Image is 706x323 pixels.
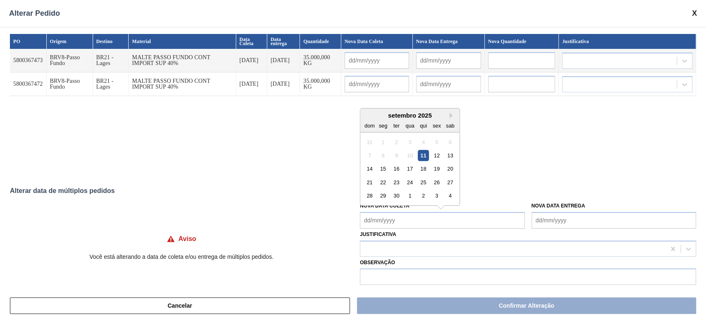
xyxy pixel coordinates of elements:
[129,34,236,49] th: Material
[341,34,412,49] th: Nova Data Coleta
[416,52,481,69] input: dd/mm/yyyy
[236,34,267,49] th: Data Coleta
[93,49,129,72] td: BR21 - Lages
[445,177,456,188] div: Choose sábado, 27 de setembro de 2025
[378,120,389,131] div: seg
[10,253,353,260] p: Você está alterando a data de coleta e/ou entrega de múltiplos pedidos.
[267,49,300,72] td: [DATE]
[360,231,396,237] label: Justificativa
[267,72,300,96] td: [DATE]
[418,190,429,201] div: Choose quinta-feira, 2 de outubro de 2025
[445,136,456,147] div: Not available sábado, 6 de setembro de 2025
[404,136,416,147] div: Not available quarta-feira, 3 de setembro de 2025
[360,112,459,119] div: setembro 2025
[360,212,524,229] input: dd/mm/yyyy
[10,297,350,314] button: Cancelar
[93,34,129,49] th: Destino
[9,9,60,18] span: Alterar Pedido
[431,177,442,188] div: Choose sexta-feira, 26 de setembro de 2025
[345,52,409,69] input: dd/mm/yyyy
[559,34,696,49] th: Justificativa
[378,163,389,174] div: Choose segunda-feira, 15 de setembro de 2025
[363,135,457,202] div: month 2025-09
[391,177,402,188] div: Choose terça-feira, 23 de setembro de 2025
[418,163,429,174] div: Choose quinta-feira, 18 de setembro de 2025
[47,34,93,49] th: Origem
[300,34,341,49] th: Quantidade
[431,120,442,131] div: sex
[267,34,300,49] th: Data entrega
[178,235,196,243] h4: Aviso
[391,120,402,131] div: ter
[485,34,559,49] th: Nova Quantidade
[404,190,416,201] div: Choose quarta-feira, 1 de outubro de 2025
[47,72,93,96] td: BRV8-Passo Fundo
[236,72,267,96] td: [DATE]
[531,203,585,209] label: Nova Data Entrega
[364,163,375,174] div: Choose domingo, 14 de setembro de 2025
[445,163,456,174] div: Choose sábado, 20 de setembro de 2025
[391,163,402,174] div: Choose terça-feira, 16 de setembro de 2025
[404,150,416,161] div: Not available quarta-feira, 10 de setembro de 2025
[391,150,402,161] div: Not available terça-feira, 9 de setembro de 2025
[364,120,375,131] div: dom
[10,49,47,72] td: 5800367473
[93,72,129,96] td: BR21 - Lages
[418,120,429,131] div: qui
[418,177,429,188] div: Choose quinta-feira, 25 de setembro de 2025
[378,177,389,188] div: Choose segunda-feira, 22 de setembro de 2025
[378,150,389,161] div: Not available segunda-feira, 8 de setembro de 2025
[378,190,389,201] div: Choose segunda-feira, 29 de setembro de 2025
[47,49,93,72] td: BRV8-Passo Fundo
[404,163,416,174] div: Choose quarta-feira, 17 de setembro de 2025
[10,72,47,96] td: 5800367472
[364,177,375,188] div: Choose domingo, 21 de setembro de 2025
[360,257,696,269] label: Observação
[431,150,442,161] div: Choose sexta-feira, 12 de setembro de 2025
[378,136,389,147] div: Not available segunda-feira, 1 de setembro de 2025
[391,190,402,201] div: Choose terça-feira, 30 de setembro de 2025
[531,212,696,229] input: dd/mm/yyyy
[236,49,267,72] td: [DATE]
[300,49,341,72] td: 35.000,000 KG
[445,190,456,201] div: Choose sábado, 4 de outubro de 2025
[431,136,442,147] div: Not available sexta-feira, 5 de setembro de 2025
[404,120,416,131] div: qua
[418,136,429,147] div: Not available quinta-feira, 4 de setembro de 2025
[364,150,375,161] div: Not available domingo, 7 de setembro de 2025
[418,150,429,161] div: Choose quinta-feira, 11 de setembro de 2025
[364,136,375,147] div: Not available domingo, 31 de agosto de 2025
[431,163,442,174] div: Choose sexta-feira, 19 de setembro de 2025
[416,76,481,92] input: dd/mm/yyyy
[450,113,455,118] button: Next Month
[391,136,402,147] div: Not available terça-feira, 2 de setembro de 2025
[10,34,47,49] th: PO
[129,49,236,72] td: MALTE PASSO FUNDO CONT IMPORT SUP 40%
[431,190,442,201] div: Choose sexta-feira, 3 de outubro de 2025
[129,72,236,96] td: MALTE PASSO FUNDO CONT IMPORT SUP 40%
[445,120,456,131] div: sab
[404,177,416,188] div: Choose quarta-feira, 24 de setembro de 2025
[345,76,409,92] input: dd/mm/yyyy
[10,187,696,195] div: Alterar data de múltiplos pedidos
[445,150,456,161] div: Choose sábado, 13 de setembro de 2025
[413,34,485,49] th: Nova Data Entrega
[300,72,341,96] td: 35.000,000 KG
[364,190,375,201] div: Choose domingo, 28 de setembro de 2025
